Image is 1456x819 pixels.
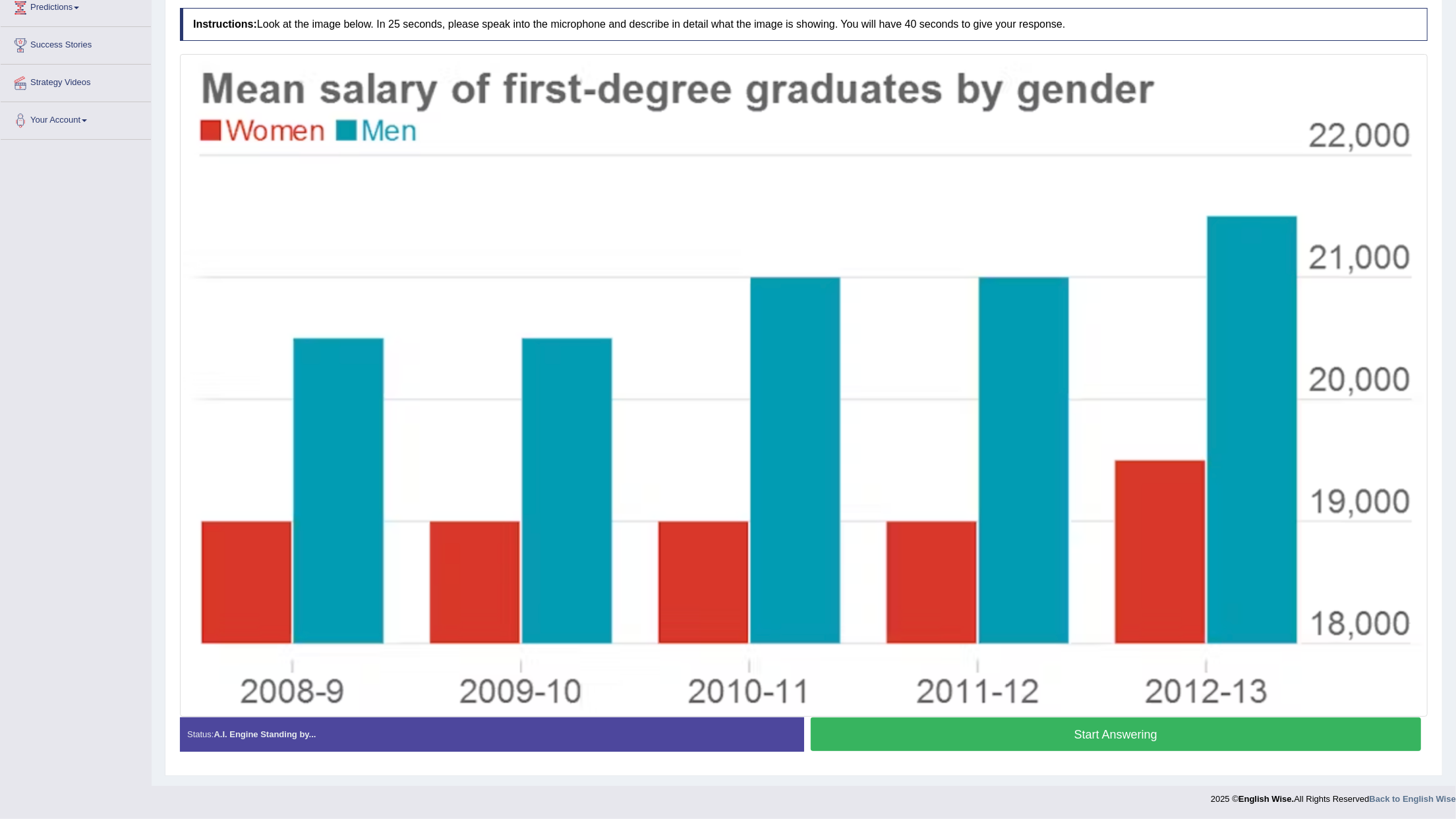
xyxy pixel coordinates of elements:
div: 2025 © All Rights Reserved [1211,786,1456,805]
div: Status: [180,717,804,751]
button: Start Answering [811,717,1422,751]
a: Success Stories [1,27,151,60]
strong: English Wise. [1238,794,1294,804]
a: Strategy Videos [1,65,151,98]
a: Your Account [1,102,151,135]
h4: Look at the image below. In 25 seconds, please speak into the microphone and describe in detail w... [180,8,1428,41]
strong: A.I. Engine Standing by... [214,729,316,739]
a: Back to English Wise [1370,794,1456,804]
b: Instructions: [193,18,257,30]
